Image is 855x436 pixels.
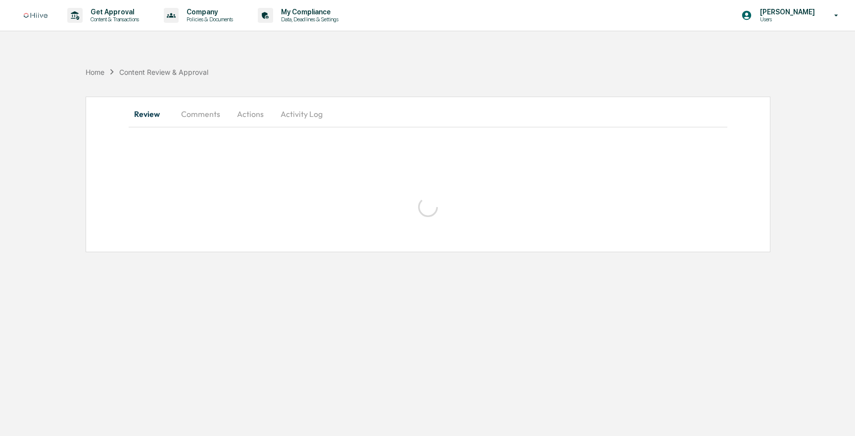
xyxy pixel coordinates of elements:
[86,68,104,76] div: Home
[179,16,238,23] p: Policies & Documents
[273,16,343,23] p: Data, Deadlines & Settings
[752,16,820,23] p: Users
[273,8,343,16] p: My Compliance
[228,102,273,126] button: Actions
[173,102,228,126] button: Comments
[83,16,144,23] p: Content & Transactions
[129,102,727,126] div: secondary tabs example
[83,8,144,16] p: Get Approval
[24,13,47,18] img: logo
[273,102,331,126] button: Activity Log
[179,8,238,16] p: Company
[752,8,820,16] p: [PERSON_NAME]
[129,102,173,126] button: Review
[119,68,208,76] div: Content Review & Approval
